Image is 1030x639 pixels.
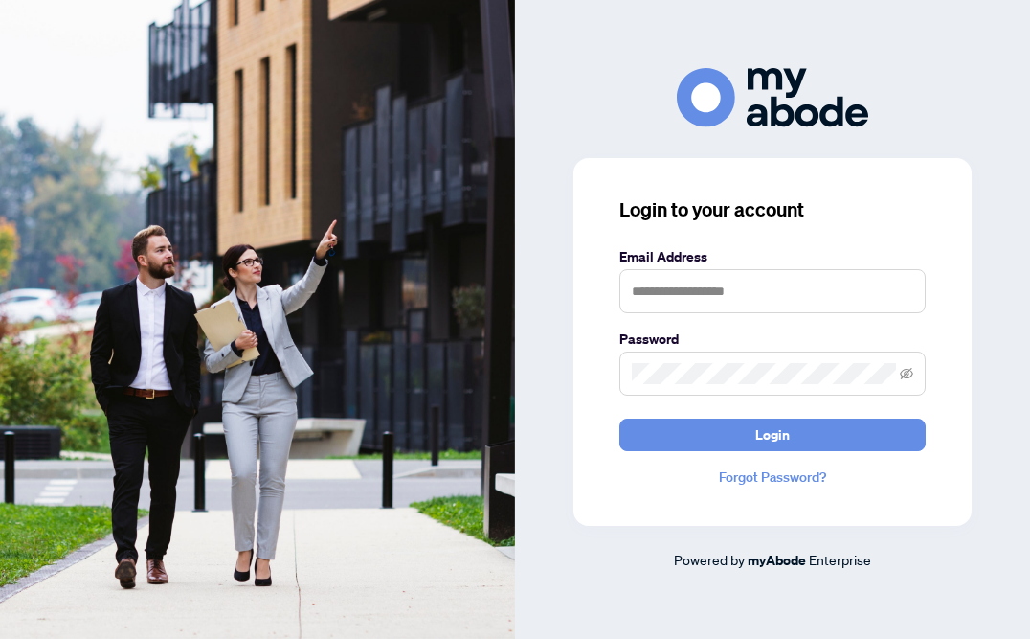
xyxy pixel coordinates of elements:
[619,246,926,267] label: Email Address
[677,68,868,126] img: ma-logo
[809,551,871,568] span: Enterprise
[619,467,926,488] a: Forgot Password?
[619,196,926,223] h3: Login to your account
[619,419,926,451] button: Login
[619,329,926,350] label: Password
[900,367,913,380] span: eye-invisible
[748,550,806,571] a: myAbode
[674,551,745,568] span: Powered by
[755,420,790,450] span: Login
